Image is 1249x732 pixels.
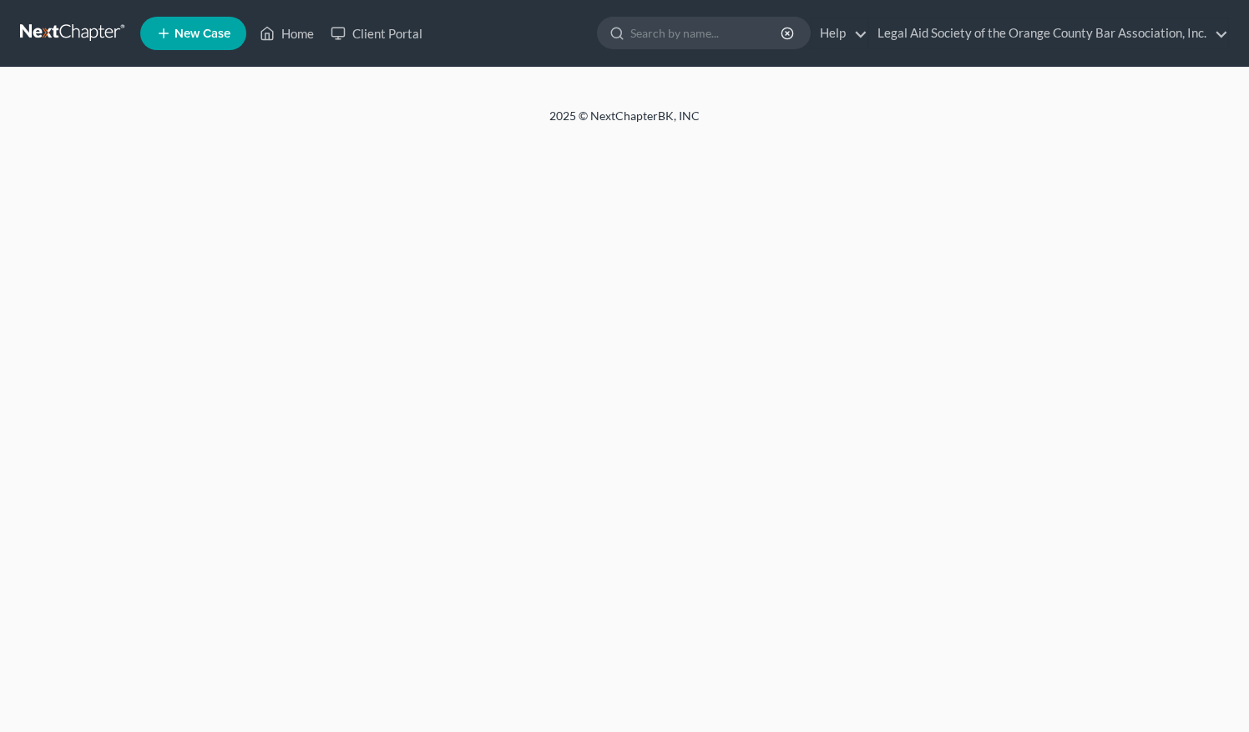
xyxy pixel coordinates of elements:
[174,28,230,40] span: New Case
[630,18,783,48] input: Search by name...
[812,18,867,48] a: Help
[869,18,1228,48] a: Legal Aid Society of the Orange County Bar Association, Inc.
[322,18,431,48] a: Client Portal
[251,18,322,48] a: Home
[149,108,1100,138] div: 2025 © NextChapterBK, INC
